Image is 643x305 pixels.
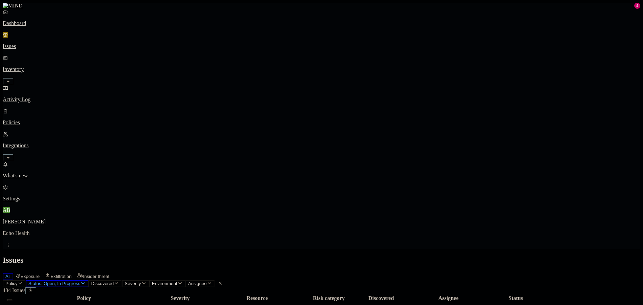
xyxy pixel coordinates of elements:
span: Insider threat [83,274,109,279]
div: Policy [17,295,151,301]
div: Risk category [306,295,352,301]
span: Severity [125,281,141,286]
span: Assignee [188,281,207,286]
p: Inventory [3,66,640,72]
a: Settings [3,184,640,202]
span: All [5,274,10,279]
p: [PERSON_NAME] [3,219,640,225]
a: Issues [3,32,640,49]
p: Integrations [3,143,640,149]
span: AB [3,207,10,213]
span: Policy [5,281,18,286]
div: Discovered [353,295,409,301]
a: What's new [3,161,640,179]
img: MIND [3,3,23,9]
a: Dashboard [3,9,640,26]
h2: Issues [3,256,640,265]
p: Echo Health [3,230,640,236]
a: Integrations [3,131,640,160]
a: Policies [3,108,640,126]
div: Assignee [411,295,486,301]
p: What's new [3,173,640,179]
span: Exposure [21,274,40,279]
span: Environment [152,281,177,286]
div: Resource [210,295,305,301]
p: Policies [3,119,640,126]
span: Discovered [91,281,114,286]
div: Severity [152,295,208,301]
p: Settings [3,196,640,202]
div: 4 [634,3,640,9]
p: Dashboard [3,20,640,26]
span: Status: Open, In Progress [28,281,80,286]
span: 484 Issues [3,287,25,293]
a: Inventory [3,55,640,84]
p: Activity Log [3,96,640,103]
button: Select all [7,299,13,301]
a: Activity Log [3,85,640,103]
div: Status [488,295,544,301]
a: MIND [3,3,640,9]
span: Exfiltration [50,274,71,279]
p: Issues [3,43,640,49]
